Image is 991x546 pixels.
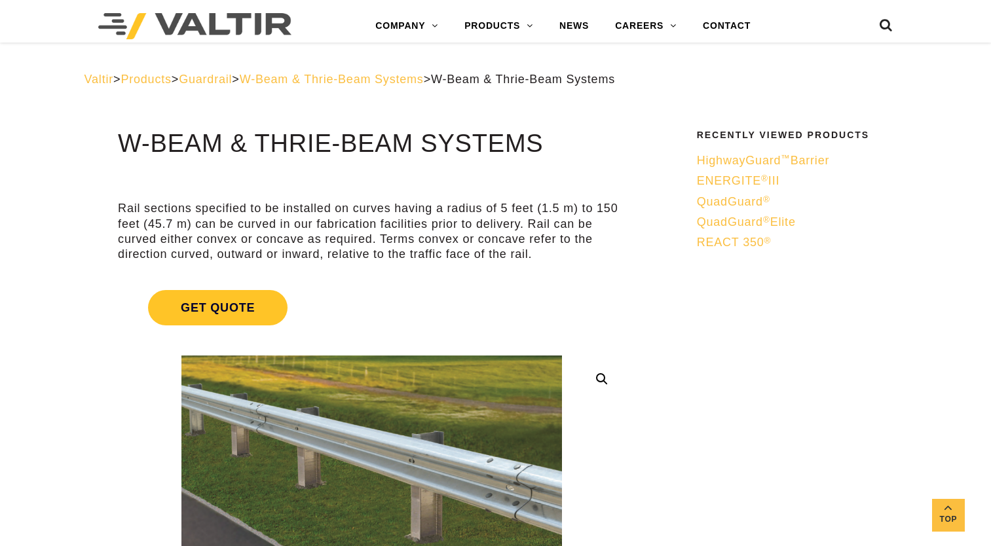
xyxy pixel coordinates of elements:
span: REACT 350 [697,236,772,249]
img: Valtir [98,13,291,39]
a: Guardrail [179,73,232,86]
a: Products [121,73,171,86]
a: HighwayGuard™Barrier [697,153,899,168]
sup: ™ [781,153,790,163]
sup: ® [761,173,768,183]
a: ENERGITE®III [697,173,899,189]
span: QuadGuard Elite [697,215,796,228]
h2: Recently Viewed Products [697,130,899,140]
a: Valtir [84,73,113,86]
a: COMPANY [362,13,451,39]
sup: ® [763,194,770,204]
a: PRODUCTS [451,13,546,39]
p: Rail sections specified to be installed on curves having a radius of 5 feet (1.5 m) to 150 feet (... [118,201,626,263]
a: QuadGuard® [697,194,899,209]
a: CAREERS [602,13,690,39]
sup: ® [763,215,770,225]
span: Get Quote [148,290,288,325]
a: CONTACT [690,13,764,39]
a: REACT 350® [697,235,899,250]
a: QuadGuard®Elite [697,215,899,230]
span: HighwayGuard Barrier [697,154,830,167]
a: Top [932,499,965,532]
a: NEWS [546,13,602,39]
span: W-Beam & Thrie-Beam Systems [431,73,615,86]
sup: ® [764,236,772,246]
span: QuadGuard [697,195,770,208]
a: W-Beam & Thrie-Beam Systems [240,73,424,86]
a: Get Quote [118,274,626,341]
span: ENERGITE III [697,174,780,187]
span: Top [932,512,965,527]
div: > > > > [84,72,907,87]
h1: W-Beam & Thrie-Beam Systems [118,130,626,158]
